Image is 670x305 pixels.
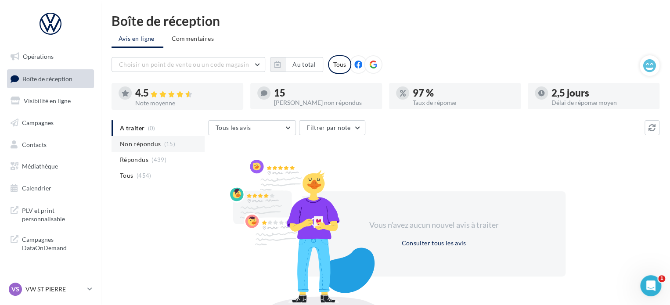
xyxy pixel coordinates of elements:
div: Vous n'avez aucun nouvel avis à traiter [358,219,509,231]
a: Visibilité en ligne [5,92,96,110]
span: Médiathèque [22,162,58,170]
button: Filtrer par note [299,120,365,135]
button: Au total [285,57,323,72]
a: Calendrier [5,179,96,197]
span: Calendrier [22,184,51,192]
span: Tous [120,171,133,180]
span: Campagnes [22,119,54,126]
span: Contacts [22,140,47,148]
div: Note moyenne [135,100,236,106]
span: PLV et print personnalisable [22,205,90,223]
a: Campagnes DataOnDemand [5,230,96,256]
a: Contacts [5,136,96,154]
span: (439) [151,156,166,163]
div: 97 % [413,88,514,98]
a: Opérations [5,47,96,66]
p: VW ST PIERRE [25,285,84,294]
a: VS VW ST PIERRE [7,281,94,298]
span: Boîte de réception [22,75,72,82]
span: Opérations [23,53,54,60]
button: Consulter tous les avis [398,238,469,248]
button: Au total [270,57,323,72]
div: Boîte de réception [112,14,659,27]
span: Tous les avis [216,124,251,131]
a: Campagnes [5,114,96,132]
span: (15) [164,140,175,147]
button: Tous les avis [208,120,296,135]
div: 2,5 jours [551,88,652,98]
button: Choisir un point de vente ou un code magasin [112,57,265,72]
a: Boîte de réception [5,69,96,88]
div: 4.5 [135,88,236,98]
span: Visibilité en ligne [24,97,71,104]
div: [PERSON_NAME] non répondus [274,100,375,106]
span: Campagnes DataOnDemand [22,233,90,252]
span: (454) [137,172,151,179]
div: Tous [328,55,351,74]
span: Commentaires [172,35,214,42]
a: PLV et print personnalisable [5,201,96,227]
span: Choisir un point de vente ou un code magasin [119,61,249,68]
div: Délai de réponse moyen [551,100,652,106]
span: 1 [658,275,665,282]
span: VS [11,285,19,294]
div: 15 [274,88,375,98]
span: Non répondus [120,140,161,148]
a: Médiathèque [5,157,96,176]
iframe: Intercom live chat [640,275,661,296]
span: Répondus [120,155,148,164]
div: Taux de réponse [413,100,514,106]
